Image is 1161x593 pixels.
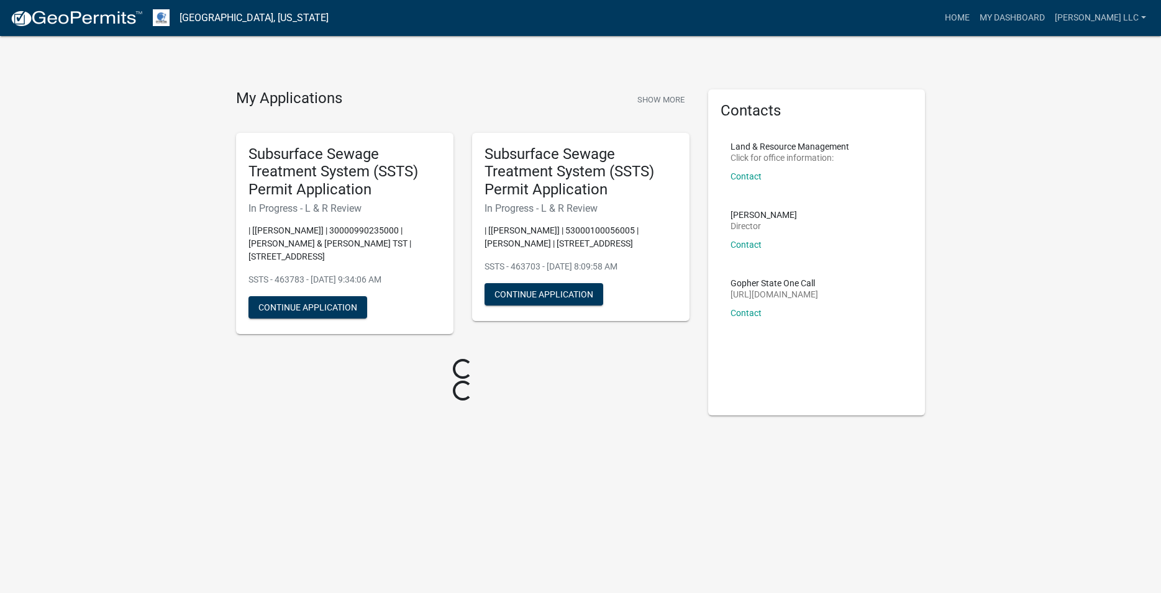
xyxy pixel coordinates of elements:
p: SSTS - 463783 - [DATE] 9:34:06 AM [248,273,441,286]
p: Director [731,222,797,230]
h6: In Progress - L & R Review [485,202,677,214]
p: [URL][DOMAIN_NAME] [731,290,818,299]
a: Contact [731,240,762,250]
p: | [[PERSON_NAME]] | 30000990235000 | [PERSON_NAME] & [PERSON_NAME] TST | [STREET_ADDRESS] [248,224,441,263]
button: Show More [632,89,690,110]
p: SSTS - 463703 - [DATE] 8:09:58 AM [485,260,677,273]
a: Contact [731,308,762,318]
a: [GEOGRAPHIC_DATA], [US_STATE] [180,7,329,29]
a: Contact [731,171,762,181]
a: My Dashboard [975,6,1050,30]
h6: In Progress - L & R Review [248,202,441,214]
a: Home [940,6,975,30]
button: Continue Application [248,296,367,319]
h5: Contacts [721,102,913,120]
h5: Subsurface Sewage Treatment System (SSTS) Permit Application [248,145,441,199]
img: Otter Tail County, Minnesota [153,9,170,26]
p: Click for office information: [731,153,849,162]
button: Continue Application [485,283,603,306]
a: [PERSON_NAME] LLC [1050,6,1151,30]
p: Gopher State One Call [731,279,818,287]
p: Land & Resource Management [731,142,849,151]
p: [PERSON_NAME] [731,210,797,219]
h4: My Applications [236,89,342,108]
p: | [[PERSON_NAME]] | 53000100056005 | [PERSON_NAME] | [STREET_ADDRESS] [485,224,677,250]
h5: Subsurface Sewage Treatment System (SSTS) Permit Application [485,145,677,199]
